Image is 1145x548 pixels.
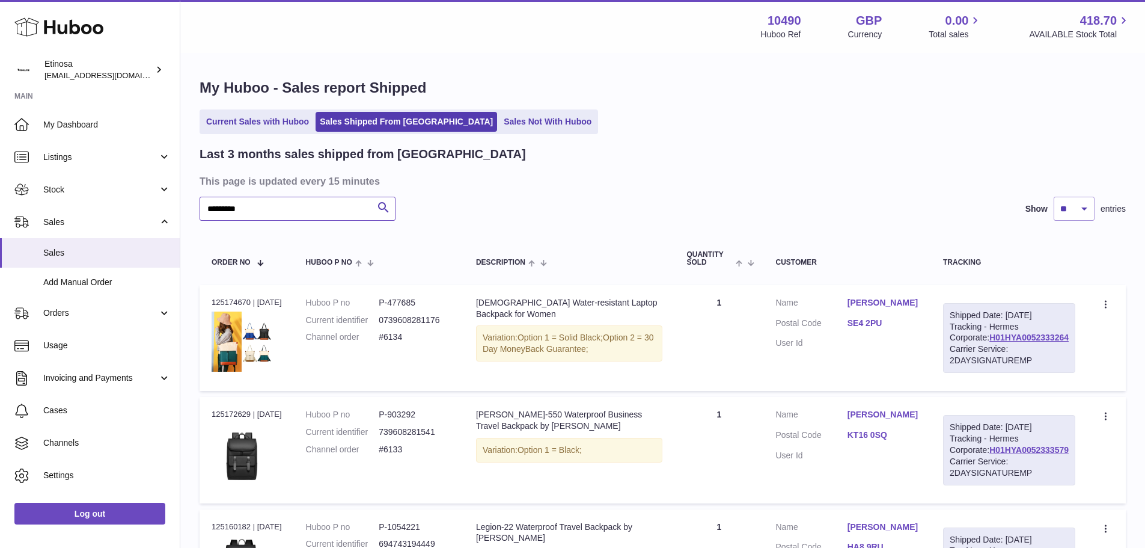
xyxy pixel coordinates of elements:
td: 1 [674,285,763,391]
a: Sales Not With Huboo [499,112,596,132]
dd: #6133 [379,444,452,455]
span: Usage [43,340,171,351]
dt: Name [775,409,847,423]
dd: P-903292 [379,409,452,420]
div: Carrier Service: 2DAYSIGNATUREMP [950,343,1069,366]
span: Add Manual Order [43,277,171,288]
a: Sales Shipped From [GEOGRAPHIC_DATA] [316,112,497,132]
a: Log out [14,503,165,525]
span: Settings [43,470,171,481]
dt: User Id [775,337,847,349]
a: [PERSON_NAME] [847,522,919,533]
a: Current Sales with Huboo [202,112,313,132]
h1: My Huboo - Sales report Shipped [200,78,1126,97]
span: Sales [43,247,171,259]
div: 125172629 | [DATE] [212,409,282,420]
div: Tracking - Hermes Corporate: [943,415,1075,485]
span: Order No [212,259,251,266]
div: Carrier Service: 2DAYSIGNATUREMP [950,456,1069,479]
div: Etinosa [44,58,153,81]
img: TB-12-2.jpg [212,312,272,372]
dt: Huboo P no [306,409,379,420]
span: 418.70 [1080,13,1117,29]
dt: Channel order [306,331,379,343]
div: 125160182 | [DATE] [212,522,282,532]
h2: Last 3 months sales shipped from [GEOGRAPHIC_DATA] [200,146,526,162]
div: [PERSON_NAME]-550 Waterproof Business Travel Backpack by [PERSON_NAME] [476,409,663,432]
span: Cases [43,405,171,416]
dt: Current identifier [306,426,379,438]
div: Legion-22 Waterproof Travel Backpack by [PERSON_NAME] [476,522,663,544]
span: AVAILABLE Stock Total [1029,29,1131,40]
strong: 10490 [768,13,801,29]
div: Customer [775,259,919,266]
td: 1 [674,397,763,503]
dt: User Id [775,450,847,461]
div: Huboo Ref [761,29,801,40]
dd: 0739608281176 [379,315,452,326]
strong: GBP [856,13,882,29]
a: SE4 2PU [847,318,919,329]
a: H01HYA0052333579 [989,445,1069,455]
dt: Postal Code [775,318,847,332]
h3: This page is updated every 15 minutes [200,174,1123,188]
div: Shipped Date: [DATE] [950,534,1069,546]
dt: Huboo P no [306,297,379,309]
div: Shipped Date: [DATE] [950,422,1069,433]
a: [PERSON_NAME] [847,297,919,309]
div: Shipped Date: [DATE] [950,310,1069,321]
a: 418.70 AVAILABLE Stock Total [1029,13,1131,40]
img: internalAdmin-10490@internal.huboo.com [14,61,32,79]
a: KT16 0SQ [847,429,919,441]
span: Description [476,259,525,266]
dt: Huboo P no [306,522,379,533]
dt: Channel order [306,444,379,455]
dd: #6134 [379,331,452,343]
div: 125174670 | [DATE] [212,297,282,308]
span: Option 1 = Black; [518,445,582,455]
div: [DEMOGRAPHIC_DATA] Water-resistant Laptop Backpack for Women [476,297,663,320]
div: Variation: [476,325,663,362]
dt: Name [775,297,847,312]
div: Tracking - Hermes Corporate: [943,303,1075,373]
label: Show [1025,203,1048,215]
span: Quantity Sold [686,251,733,266]
span: [EMAIL_ADDRESS][DOMAIN_NAME] [44,70,177,80]
span: Stock [43,184,158,195]
dt: Postal Code [775,429,847,444]
div: Variation: [476,438,663,463]
dd: P-1054221 [379,522,452,533]
span: Huboo P no [306,259,352,266]
img: v-Black__-1639737978.jpg [212,424,272,484]
dt: Current identifier [306,315,379,326]
span: Listings [43,152,158,163]
span: Invoicing and Payments [43,372,158,384]
span: Orders [43,307,158,319]
span: My Dashboard [43,119,171,131]
div: Tracking [943,259,1075,266]
span: 0.00 [945,13,969,29]
span: entries [1101,203,1126,215]
a: H01HYA0052333264 [989,333,1069,342]
span: Total sales [929,29,982,40]
a: 0.00 Total sales [929,13,982,40]
a: [PERSON_NAME] [847,409,919,420]
dd: 739608281541 [379,426,452,438]
span: Option 1 = Solid Black; [518,333,603,342]
dd: P-477685 [379,297,452,309]
dt: Name [775,522,847,536]
span: Channels [43,437,171,449]
div: Currency [848,29,882,40]
span: Sales [43,217,158,228]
